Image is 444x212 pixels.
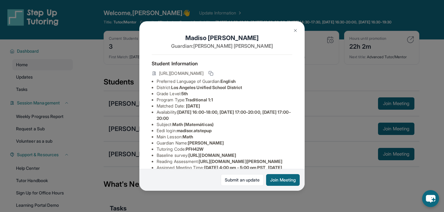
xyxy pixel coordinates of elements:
span: Math (Matemáticas) [172,122,214,127]
span: [DATE] 16:00-18:00, [DATE] 17:00-20:00, [DATE] 17:00-20:00 [157,109,291,121]
li: Matched Date: [157,103,292,109]
button: chat-button [422,190,439,207]
span: [URL][DOMAIN_NAME][PERSON_NAME] [199,159,282,164]
li: Availability: [157,109,292,121]
li: Assigned Meeting Time : [157,165,292,177]
span: 5th [181,91,188,96]
h4: Student Information [152,60,292,67]
li: District: [157,84,292,91]
li: Tutoring Code : [157,146,292,152]
span: [URL][DOMAIN_NAME] [159,70,203,76]
span: Traditional 1:1 [185,97,213,102]
li: Subject : [157,121,292,128]
button: Join Meeting [266,174,300,186]
button: Copy link [207,70,215,77]
span: [PERSON_NAME] [188,140,224,145]
li: Preferred Language of Guardian: [157,78,292,84]
li: Reading Assessment : [157,158,292,165]
span: English [220,79,236,84]
li: Grade Level: [157,91,292,97]
li: Baseline survey : [157,152,292,158]
h1: Madiso [PERSON_NAME] [152,34,292,42]
li: Program Type: [157,97,292,103]
span: [DATE] [186,103,200,108]
p: Guardian: [PERSON_NAME] [PERSON_NAME] [152,42,292,50]
span: Math [183,134,193,139]
span: Los Angeles Unified School District [171,85,242,90]
li: Eedi login : [157,128,292,134]
span: [DATE] 4:00 pm - 5:00 pm PST, [DATE] 5:30 pm - 6:30 pm PST [157,165,282,176]
span: [URL][DOMAIN_NAME] [188,153,236,158]
span: PFH42W [186,146,203,152]
li: Guardian Name : [157,140,292,146]
li: Main Lesson : [157,134,292,140]
a: Submit an update [221,174,264,186]
span: madisor.atstepup [177,128,212,133]
img: Close Icon [293,28,298,33]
